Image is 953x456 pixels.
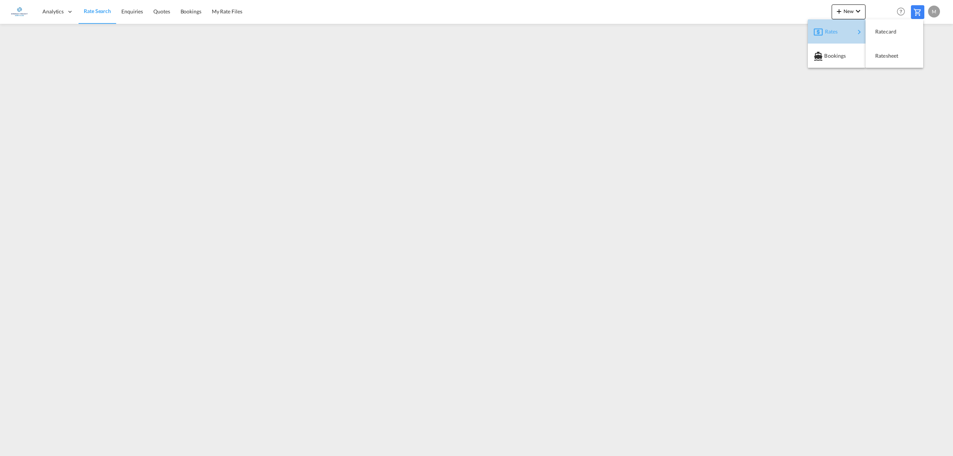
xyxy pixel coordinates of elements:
[814,47,860,65] div: Bookings
[808,44,866,68] button: Bookings
[871,22,917,41] div: Ratecard
[825,24,834,39] span: Rates
[875,48,883,63] span: Ratesheet
[871,47,917,65] div: Ratesheet
[875,24,883,39] span: Ratecard
[855,28,864,36] md-icon: icon-chevron-right
[824,48,832,63] span: Bookings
